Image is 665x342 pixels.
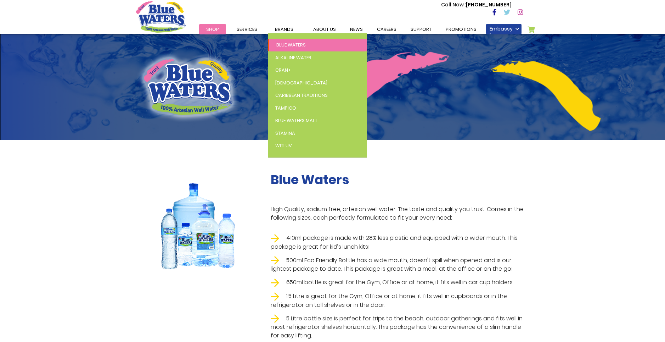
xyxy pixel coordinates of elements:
span: WitLuv [275,142,292,149]
p: [PHONE_NUMBER] [441,1,512,9]
span: Alkaline Water [275,54,311,61]
a: News [343,24,370,34]
li: 1.5 Litre is great for the Gym, Office or at home, it fits well in cupboards or in the refrigerat... [271,292,529,309]
li: 5 Litre bottle size is perfect for trips to the beach, outdoor gatherings and fits well in most r... [271,314,529,340]
span: [DEMOGRAPHIC_DATA] [275,79,327,86]
span: Services [237,26,257,33]
li: 500ml Eco Friendly Bottle has a wide mouth, doesn't spill when opened and is our lightest package... [271,256,529,274]
a: careers [370,24,404,34]
p: High Quality, sodium free, artesian well water. The taste and quality you trust. Comes in the fol... [271,205,529,222]
span: Blue Waters Malt [275,117,317,124]
a: about us [306,24,343,34]
a: store logo [136,1,186,32]
span: Cran+ [275,67,291,73]
h2: Blue Waters [271,172,529,187]
span: Stamina [275,130,295,137]
span: Caribbean Traditions [275,92,328,99]
span: Blue Waters [276,42,306,48]
span: Shop [206,26,219,33]
span: Tampico [275,105,296,111]
a: Embassy [GEOGRAPHIC_DATA] [486,24,522,34]
li: 650ml bottle is great for the Gym, Office or at home, it fits well in car cup holders. [271,278,529,287]
a: Promotions [439,24,484,34]
span: Call Now : [441,1,466,8]
li: 410ml package is made with 28% less plastic and equipped with a wider mouth. This package is grea... [271,234,529,251]
a: support [404,24,439,34]
span: Brands [275,26,293,33]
